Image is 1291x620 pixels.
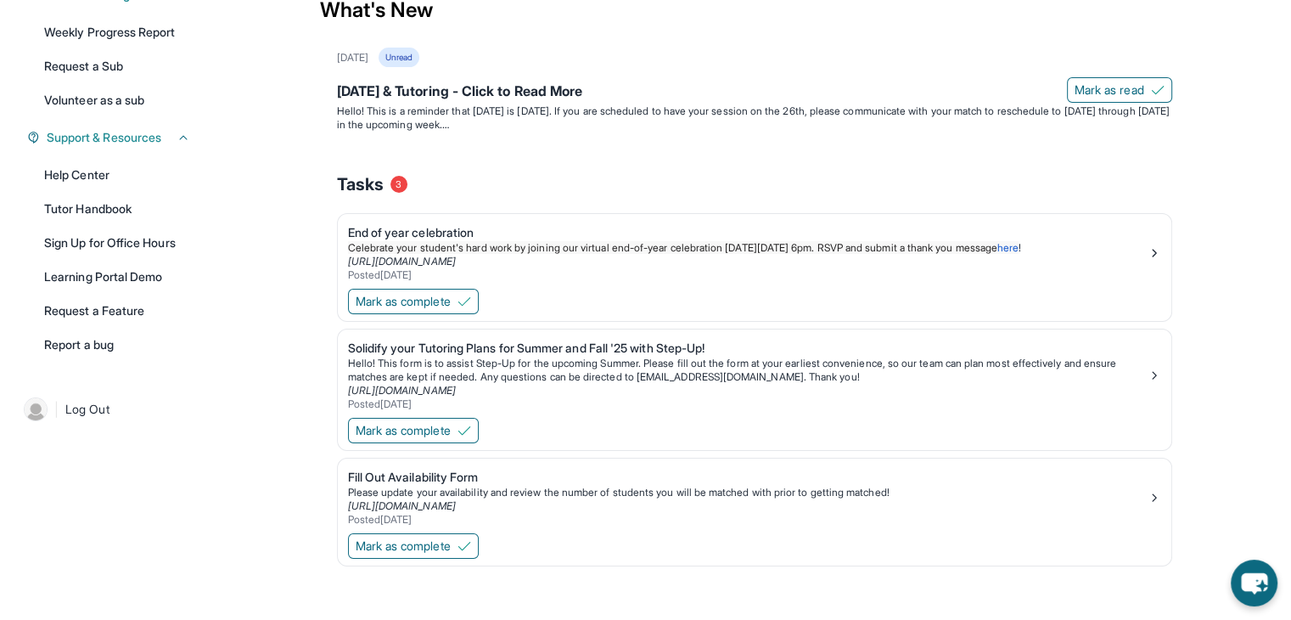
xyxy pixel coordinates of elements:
[390,176,407,193] span: 3
[1151,83,1165,97] img: Mark as read
[379,48,419,67] div: Unread
[356,422,451,439] span: Mark as complete
[348,268,1148,282] div: Posted [DATE]
[338,459,1171,530] a: Fill Out Availability FormPlease update your availability and review the number of students you w...
[34,262,200,292] a: Learning Portal Demo
[457,295,471,308] img: Mark as complete
[34,330,200,360] a: Report a bug
[24,397,48,421] img: user-img
[348,397,1148,411] div: Posted [DATE]
[34,296,200,326] a: Request a Feature
[65,401,109,418] span: Log Out
[348,533,479,559] button: Mark as complete
[348,241,1148,255] p: !
[348,289,479,314] button: Mark as complete
[34,51,200,82] a: Request a Sub
[34,85,200,116] a: Volunteer as a sub
[348,224,1148,241] div: End of year celebration
[348,241,997,254] span: Celebrate your student's hard work by joining our virtual end-of-year celebration [DATE][DATE] 6p...
[457,424,471,437] img: Mark as complete
[1231,560,1277,606] button: chat-button
[34,160,200,190] a: Help Center
[17,391,200,428] a: |Log Out
[348,418,479,443] button: Mark as complete
[34,194,200,224] a: Tutor Handbook
[47,129,161,146] span: Support & Resources
[54,399,59,420] span: |
[457,539,471,553] img: Mark as complete
[1075,82,1144,99] span: Mark as read
[348,486,1148,499] div: Please update your availability and review the number of students you will be matched with prior ...
[348,340,1148,357] div: Solidify your Tutoring Plans for Summer and Fall '25 with Step-Up!
[337,81,1172,104] div: [DATE] & Tutoring - Click to Read More
[348,513,1148,527] div: Posted [DATE]
[348,469,1148,486] div: Fill Out Availability Form
[337,172,384,196] span: Tasks
[338,214,1171,285] a: End of year celebrationCelebrate your student's hard work by joining our virtual end-of-year cele...
[997,241,1019,254] a: here
[348,357,1148,384] p: Hello! This form is to assist Step-Up for the upcoming Summer. Please fill out the form at your e...
[348,499,456,512] a: [URL][DOMAIN_NAME]
[338,330,1171,414] a: Solidify your Tutoring Plans for Summer and Fall '25 with Step-Up!Hello! This form is to assist S...
[34,17,200,48] a: Weekly Progress Report
[348,384,456,397] a: [URL][DOMAIN_NAME]
[356,293,451,310] span: Mark as complete
[348,255,456,268] a: [URL][DOMAIN_NAME]
[337,51,368,65] div: [DATE]
[34,228,200,258] a: Sign Up for Office Hours
[40,129,190,146] button: Support & Resources
[337,104,1172,132] p: Hello! This is a reminder that [DATE] is [DATE]. If you are scheduled to have your session on the...
[356,538,451,555] span: Mark as complete
[1067,77,1172,103] button: Mark as read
